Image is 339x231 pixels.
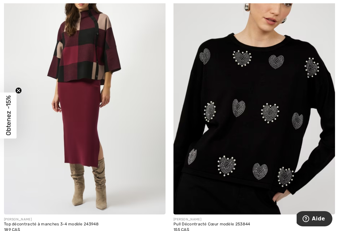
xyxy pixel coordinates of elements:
button: Close teaser [15,87,22,94]
div: [PERSON_NAME] [173,217,335,222]
span: Obtenez -15% [5,96,12,136]
div: Pull Décontracté Cœur modèle 253844 [173,222,335,227]
div: [PERSON_NAME] [4,217,166,222]
div: Top décontracté à manches 3-4 modèle 243948 [4,222,166,227]
iframe: Ouvre un widget dans lequel vous pouvez trouver plus d’informations [297,211,332,228]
